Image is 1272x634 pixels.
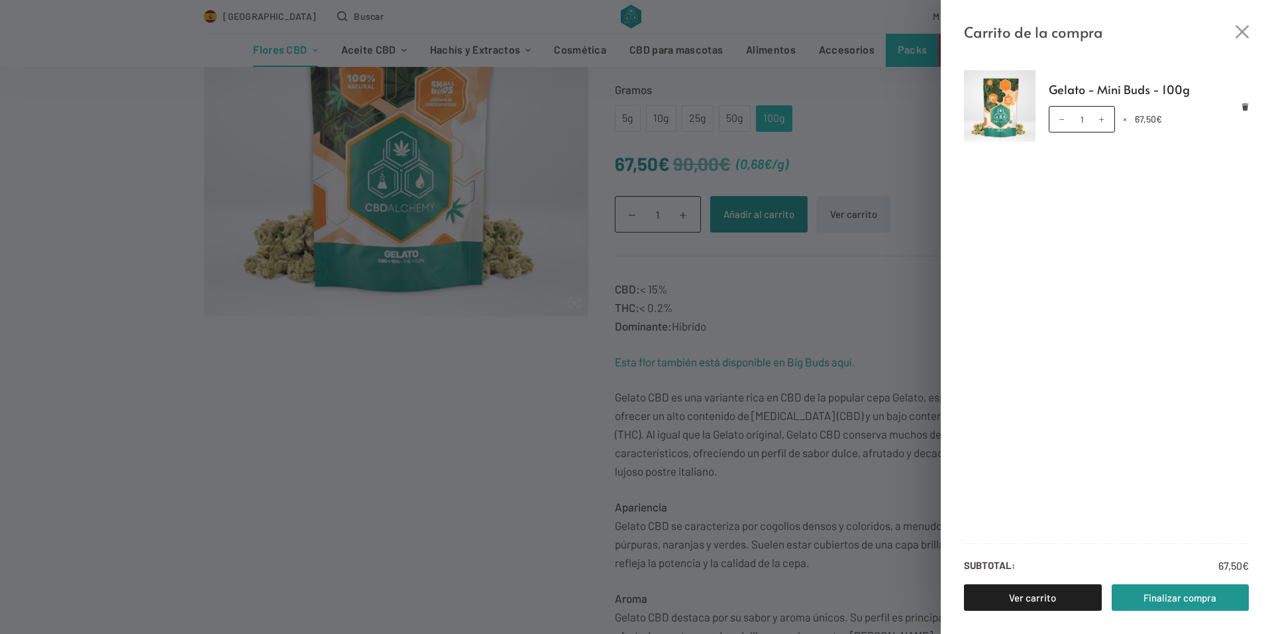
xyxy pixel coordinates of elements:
[1049,79,1249,99] a: Gelato - Mini Buds - 100g
[964,20,1103,44] span: Carrito de la compra
[964,584,1102,611] a: Ver carrito
[1112,584,1249,611] a: Finalizar compra
[1135,113,1162,125] bdi: 67,50
[1236,25,1249,38] button: Cerrar el cajón del carrito
[1242,559,1249,572] span: €
[1156,113,1162,125] span: €
[964,557,1015,574] strong: Subtotal:
[1123,113,1127,125] span: ×
[1049,106,1115,132] input: Cantidad de productos
[1242,103,1249,110] a: Eliminar Gelato - Mini Buds - 100g del carrito
[1218,559,1249,572] bdi: 67,50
